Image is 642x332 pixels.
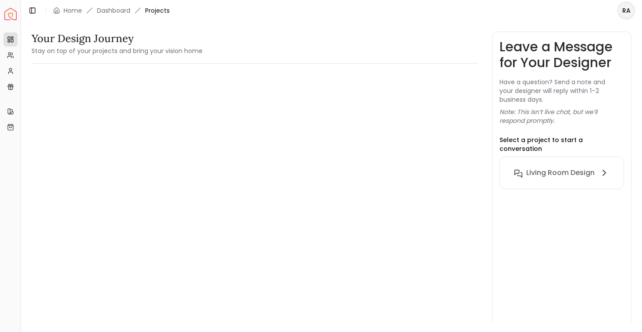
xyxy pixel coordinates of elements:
[145,6,170,15] span: Projects
[499,78,624,104] p: Have a question? Send a note and your designer will reply within 1–2 business days.
[32,46,203,55] small: Stay on top of your projects and bring your vision home
[617,2,635,19] button: RA
[499,107,624,125] p: Note: This isn’t live chat, but we’ll respond promptly.
[4,8,17,20] img: Spacejoy Logo
[618,3,634,18] span: RA
[526,168,595,178] h6: Living Room design
[53,6,170,15] nav: breadcrumb
[499,136,624,153] p: Select a project to start a conversation
[64,6,82,15] a: Home
[32,32,203,46] h3: Your Design Journey
[97,6,130,15] a: Dashboard
[507,164,617,182] button: Living Room design
[499,39,624,71] h3: Leave a Message for Your Designer
[4,8,17,20] a: Spacejoy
